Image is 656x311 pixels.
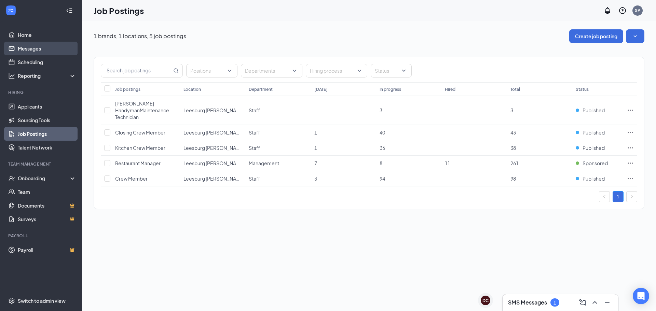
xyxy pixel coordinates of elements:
li: 1 [613,191,624,202]
span: left [602,195,606,199]
div: Job postings [115,86,140,92]
td: Staff [245,171,311,186]
div: DC [482,298,489,303]
span: 3 [314,175,317,182]
a: Home [18,28,76,42]
div: Payroll [8,233,75,239]
span: Published [583,175,605,182]
th: In progress [376,82,441,96]
svg: MagnifyingGlass [173,68,179,73]
span: Staff [249,175,260,182]
th: Total [507,82,572,96]
td: Management [245,156,311,171]
span: 3 [380,107,382,113]
span: Published [583,107,605,114]
svg: Settings [8,297,15,304]
div: SP [635,8,640,13]
svg: ChevronUp [591,298,599,307]
h3: SMS Messages [508,299,547,306]
button: left [599,191,610,202]
svg: UserCheck [8,175,15,182]
span: Leesburg [PERSON_NAME] - Hwy 441 [183,129,267,136]
span: Published [583,144,605,151]
td: Leesburg Culver’s - Hwy 441 [180,125,245,140]
button: ComposeMessage [577,297,588,308]
a: PayrollCrown [18,243,76,257]
a: SurveysCrown [18,212,76,226]
a: Talent Network [18,141,76,154]
td: Leesburg Culver’s - Hwy 441 [180,171,245,186]
td: Staff [245,125,311,140]
span: Staff [249,107,260,113]
span: 1 [314,129,317,136]
span: Published [583,129,605,136]
td: Leesburg Culver’s - Hwy 441 [180,156,245,171]
span: 1 [314,145,317,151]
div: Location [183,86,201,92]
span: Restaurant Manager [115,160,161,166]
div: 1 [553,300,556,306]
svg: Ellipses [627,175,634,182]
svg: Notifications [603,6,612,15]
div: Team Management [8,161,75,167]
span: Management [249,160,279,166]
button: SmallChevronDown [626,29,644,43]
div: Department [249,86,273,92]
svg: Ellipses [627,129,634,136]
a: Team [18,185,76,199]
a: Applicants [18,100,76,113]
span: Leesburg [PERSON_NAME] - Hwy 441 [183,107,267,113]
div: Hiring [8,89,75,95]
svg: Minimize [603,298,611,307]
div: Onboarding [18,175,70,182]
span: 94 [380,175,385,182]
td: Staff [245,96,311,125]
span: 38 [510,145,516,151]
div: Switch to admin view [18,297,66,304]
td: Staff [245,140,311,156]
div: Reporting [18,72,77,79]
li: Next Page [626,191,637,202]
svg: Ellipses [627,144,634,151]
span: Crew Member [115,175,148,182]
span: 40 [380,129,385,136]
div: Open Intercom Messenger [633,288,649,304]
span: 261 [510,160,519,166]
button: right [626,191,637,202]
svg: WorkstreamLogo [8,7,14,14]
a: Job Postings [18,127,76,141]
input: Search job postings [101,64,172,77]
a: Messages [18,42,76,55]
button: ChevronUp [589,297,600,308]
span: 7 [314,160,317,166]
span: 36 [380,145,385,151]
span: Kitchen Crew Member [115,145,165,151]
svg: Ellipses [627,160,634,167]
li: Previous Page [599,191,610,202]
span: Closing Crew Member [115,129,165,136]
a: Sourcing Tools [18,113,76,127]
h1: Job Postings [94,5,144,16]
svg: Ellipses [627,107,634,114]
span: 98 [510,175,516,182]
span: Leesburg [PERSON_NAME] - Hwy 441 [183,175,267,182]
svg: QuestionInfo [618,6,627,15]
a: Scheduling [18,55,76,69]
svg: SmallChevronDown [632,33,639,40]
span: 3 [510,107,513,113]
span: 8 [380,160,382,166]
span: [PERSON_NAME] HandymanMaintenance Technician [115,100,169,120]
span: 43 [510,129,516,136]
svg: Collapse [66,7,73,14]
td: Leesburg Culver’s - Hwy 441 [180,96,245,125]
span: Staff [249,145,260,151]
span: Leesburg [PERSON_NAME] - Hwy 441 [183,160,267,166]
th: Status [572,82,624,96]
th: Hired [441,82,507,96]
p: 1 brands, 1 locations, 5 job postings [94,32,186,40]
a: 1 [613,192,623,202]
td: Leesburg Culver’s - Hwy 441 [180,140,245,156]
th: [DATE] [311,82,376,96]
span: Leesburg [PERSON_NAME] - Hwy 441 [183,145,267,151]
button: Minimize [602,297,613,308]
